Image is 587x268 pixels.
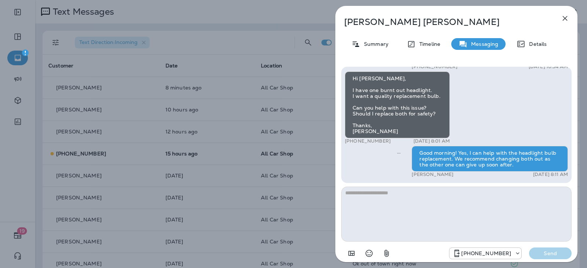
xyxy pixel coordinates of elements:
p: Summary [360,41,389,47]
p: [DATE] 10:54 AM [529,64,568,70]
p: [PHONE_NUMBER] [412,64,457,70]
p: [PERSON_NAME] [PERSON_NAME] [344,17,544,27]
p: Details [525,41,547,47]
div: Good morning! Yes, I can help with the headlight bulb replacement. We recommend changing both out... [412,146,568,172]
div: +1 (689) 265-4479 [449,249,521,258]
p: [DATE] 8:11 AM [533,172,568,177]
p: [PHONE_NUMBER] [345,138,391,144]
button: Select an emoji [362,246,376,261]
p: [PERSON_NAME] [412,172,453,177]
p: Messaging [467,41,498,47]
span: Sent [397,149,401,156]
p: Timeline [416,41,440,47]
div: Hi [PERSON_NAME], I have one burnt out headlight. I want a quality replacement bulb. Can you help... [345,71,450,138]
p: [DATE] 8:01 AM [413,138,450,144]
p: [PHONE_NUMBER] [461,250,511,256]
button: Add in a premade template [344,246,359,261]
